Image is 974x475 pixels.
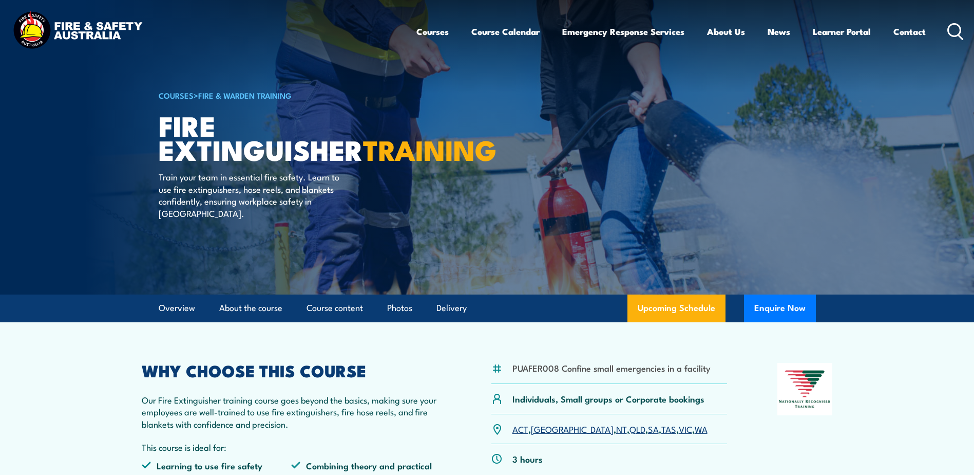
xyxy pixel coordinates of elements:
[616,423,627,435] a: NT
[707,18,745,45] a: About Us
[159,295,195,322] a: Overview
[387,295,412,322] a: Photos
[695,423,708,435] a: WA
[159,89,412,101] h6: >
[142,394,442,430] p: Our Fire Extinguisher training course goes beyond the basics, making sure your employees are well...
[531,423,614,435] a: [GEOGRAPHIC_DATA]
[142,441,442,453] p: This course is ideal for:
[512,393,704,405] p: Individuals, Small groups or Corporate bookings
[768,18,790,45] a: News
[512,453,543,465] p: 3 hours
[629,423,645,435] a: QLD
[813,18,871,45] a: Learner Portal
[661,423,676,435] a: TAS
[363,127,496,170] strong: TRAINING
[159,171,346,219] p: Train your team in essential fire safety. Learn to use fire extinguishers, hose reels, and blanke...
[777,363,833,415] img: Nationally Recognised Training logo.
[471,18,540,45] a: Course Calendar
[142,363,442,377] h2: WHY CHOOSE THIS COURSE
[512,362,711,374] li: PUAFER008 Confine small emergencies in a facility
[436,295,467,322] a: Delivery
[627,295,725,322] a: Upcoming Schedule
[198,89,292,101] a: Fire & Warden Training
[219,295,282,322] a: About the course
[893,18,926,45] a: Contact
[679,423,692,435] a: VIC
[648,423,659,435] a: SA
[307,295,363,322] a: Course content
[416,18,449,45] a: Courses
[159,89,194,101] a: COURSES
[512,423,708,435] p: , , , , , , ,
[512,423,528,435] a: ACT
[159,113,412,161] h1: Fire Extinguisher
[744,295,816,322] button: Enquire Now
[562,18,684,45] a: Emergency Response Services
